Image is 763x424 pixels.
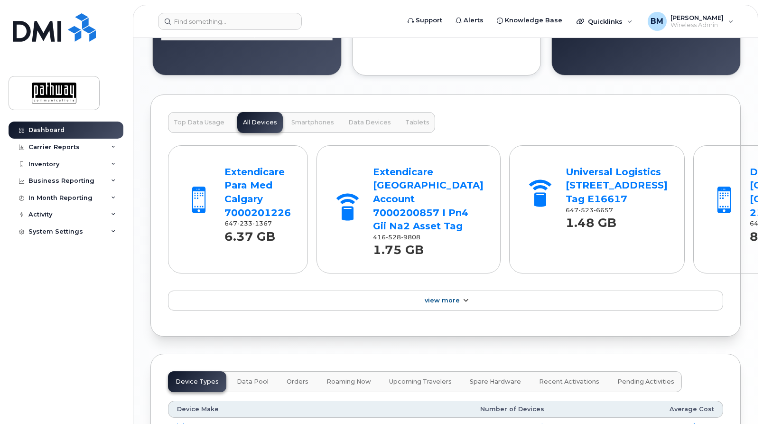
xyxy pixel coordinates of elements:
[401,234,420,241] span: 9808
[617,378,674,386] span: Pending Activities
[348,119,391,126] span: Data Devices
[331,401,553,418] th: Number of Devices
[588,18,623,25] span: Quicklinks
[578,207,594,214] span: 523
[373,237,424,257] strong: 1.75 GB
[291,119,334,126] span: Smartphones
[286,112,340,133] button: Smartphones
[158,13,302,30] input: Find something...
[168,112,230,133] button: Top Data Usage
[405,119,429,126] span: Tablets
[416,16,442,25] span: Support
[237,378,269,386] span: Data Pool
[168,401,331,418] th: Device Make
[373,166,484,232] a: Extendicare [GEOGRAPHIC_DATA] Account 7000200857 I Pn4 Gii Na2 Asset Tag
[343,112,397,133] button: Data Devices
[252,220,272,227] span: 1367
[224,224,275,244] strong: 6.37 GB
[594,207,613,214] span: 6657
[326,378,371,386] span: Roaming Now
[400,112,435,133] button: Tablets
[490,11,569,30] a: Knowledge Base
[449,11,490,30] a: Alerts
[373,234,420,241] span: 416
[570,12,639,31] div: Quicklinks
[539,378,599,386] span: Recent Activations
[401,11,449,30] a: Support
[224,220,272,227] span: 647
[237,220,252,227] span: 233
[670,21,724,29] span: Wireless Admin
[470,378,521,386] span: Spare Hardware
[174,119,224,126] span: Top Data Usage
[505,16,562,25] span: Knowledge Base
[425,297,460,304] span: View More
[168,291,723,311] a: View More
[464,16,484,25] span: Alerts
[386,234,401,241] span: 528
[553,401,723,418] th: Average Cost
[670,14,724,21] span: [PERSON_NAME]
[566,166,668,205] a: Universal Logistics [STREET_ADDRESS] Tag E16617
[287,378,308,386] span: Orders
[651,16,663,27] span: BM
[224,166,291,218] a: Extendicare Para Med Calgary 7000201226
[566,210,616,230] strong: 1.48 GB
[389,378,452,386] span: Upcoming Travelers
[566,207,613,214] span: 647
[641,12,740,31] div: Barbara Muzika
